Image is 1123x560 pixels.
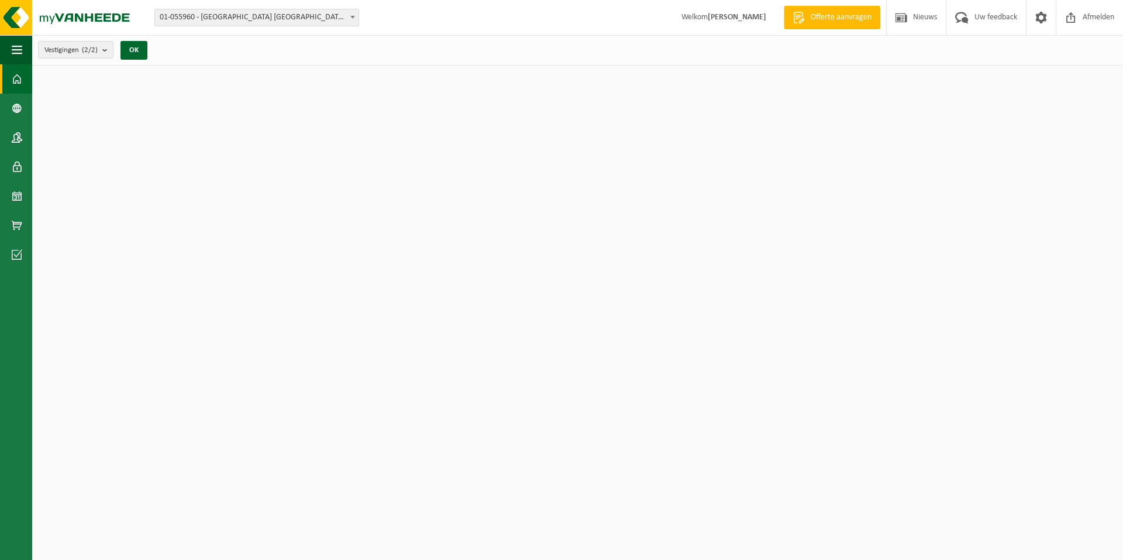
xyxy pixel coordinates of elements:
[155,9,359,26] span: 01-055960 - ROCKWOOL BELGIUM NV - WIJNEGEM
[44,42,98,59] span: Vestigingen
[38,41,113,59] button: Vestigingen(2/2)
[808,12,874,23] span: Offerte aanvragen
[82,46,98,54] count: (2/2)
[154,9,359,26] span: 01-055960 - ROCKWOOL BELGIUM NV - WIJNEGEM
[708,13,766,22] strong: [PERSON_NAME]
[120,41,147,60] button: OK
[784,6,880,29] a: Offerte aanvragen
